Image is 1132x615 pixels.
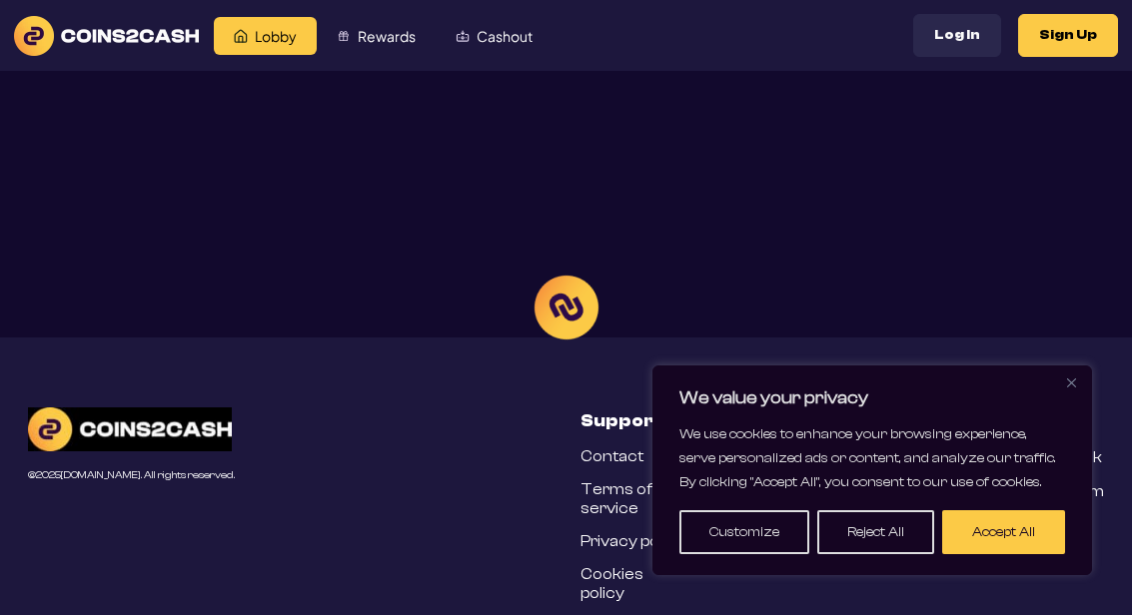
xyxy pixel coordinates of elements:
[679,422,1065,494] p: We use cookies to enhance your browsing experience, serve personalized ads or content, and analyz...
[1059,370,1083,394] button: Close
[942,510,1065,554] button: Accept All
[679,510,809,554] button: Customize
[679,386,1065,410] p: We value your privacy
[652,365,1092,575] div: We value your privacy
[523,265,608,350] img: Loading...
[1067,378,1076,387] img: Close
[817,510,934,554] button: Reject All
